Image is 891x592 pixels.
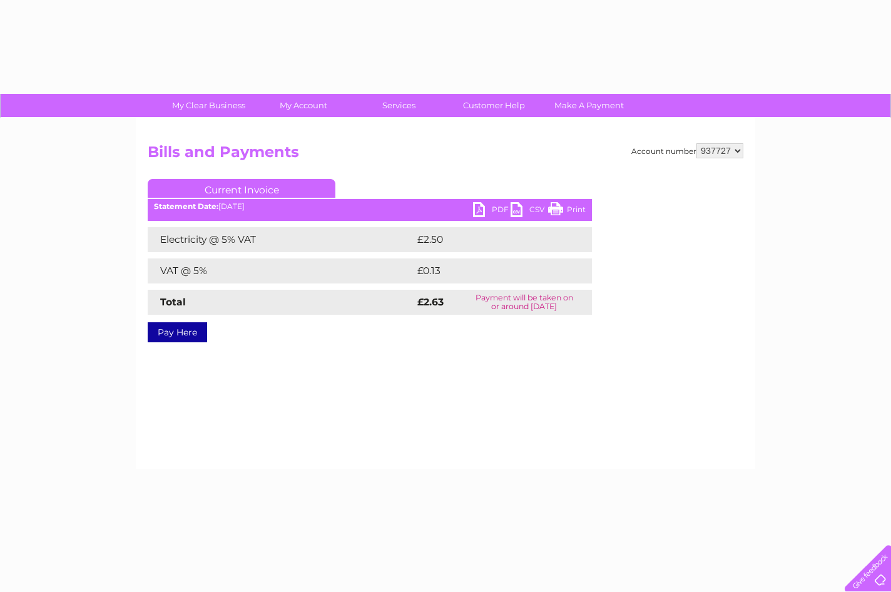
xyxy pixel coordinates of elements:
[417,296,444,308] strong: £2.63
[631,143,743,158] div: Account number
[511,202,548,220] a: CSV
[148,143,743,167] h2: Bills and Payments
[414,258,561,283] td: £0.13
[347,94,451,117] a: Services
[548,202,586,220] a: Print
[154,202,218,211] b: Statement Date:
[537,94,641,117] a: Make A Payment
[157,94,260,117] a: My Clear Business
[148,202,592,211] div: [DATE]
[148,179,335,198] a: Current Invoice
[160,296,186,308] strong: Total
[457,290,592,315] td: Payment will be taken on or around [DATE]
[148,227,414,252] td: Electricity @ 5% VAT
[148,258,414,283] td: VAT @ 5%
[414,227,563,252] td: £2.50
[148,322,207,342] a: Pay Here
[473,202,511,220] a: PDF
[252,94,355,117] a: My Account
[442,94,546,117] a: Customer Help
